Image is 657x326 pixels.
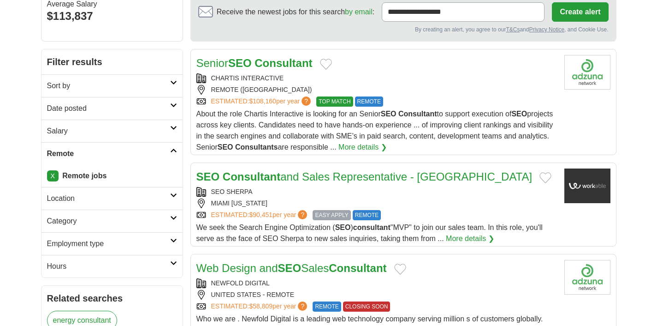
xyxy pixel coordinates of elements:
strong: Consultant [329,262,386,274]
div: SEO SHERPA [196,187,557,197]
div: UNITED STATES - REMOTE [196,290,557,300]
span: REMOTE [313,302,341,312]
strong: SEO [218,143,233,151]
span: ? [298,210,307,219]
a: T&Cs [506,26,520,33]
strong: consultant [353,223,391,231]
strong: Consultant [398,110,437,118]
strong: SEO [228,57,252,69]
h2: Sort by [47,80,170,91]
span: $58,809 [249,302,272,310]
h2: Related searches [47,291,177,305]
button: Add to favorite jobs [539,172,551,183]
span: EASY APPLY [313,210,350,220]
span: $90,451 [249,211,272,218]
strong: Consultant [223,170,280,183]
span: We seek the Search Engine Optimization ( ) "MVP" to join our sales team. In this role, you'll ser... [196,223,543,242]
div: By creating an alert, you agree to our and , and Cookie Use. [198,25,609,34]
div: REMOTE ([GEOGRAPHIC_DATA]) [196,85,557,95]
a: Location [41,187,183,210]
strong: Consultant [255,57,312,69]
button: Add to favorite jobs [394,264,406,275]
button: Create alert [552,2,608,22]
a: More details ❯ [446,233,494,244]
a: X [47,170,59,181]
span: TOP MATCH [316,97,353,107]
div: NEWFOLD DIGITAL [196,278,557,288]
img: Company logo [564,260,610,295]
div: $113,837 [47,8,177,24]
strong: Remote jobs [62,172,107,180]
img: Company logo [564,169,610,203]
a: Hours [41,255,183,278]
div: Average Salary [47,0,177,8]
strong: SEO [278,262,302,274]
a: ESTIMATED:$58,809per year? [211,302,309,312]
a: SeniorSEO Consultant [196,57,313,69]
span: About the role Chartis Interactive is looking for an Senior to support execution of projects acro... [196,110,553,151]
span: ? [302,97,311,106]
a: ESTIMATED:$90,451per year? [211,210,309,220]
span: $108,160 [249,97,276,105]
a: Date posted [41,97,183,120]
strong: Consultants [235,143,278,151]
span: REMOTE [355,97,383,107]
h2: Salary [47,126,170,137]
h2: Employment type [47,238,170,249]
img: Company logo [564,55,610,90]
div: MIAMI [US_STATE] [196,199,557,208]
a: by email [345,8,373,16]
a: Category [41,210,183,232]
a: Sort by [41,74,183,97]
h2: Category [47,216,170,227]
a: Employment type [41,232,183,255]
strong: SEO [335,223,351,231]
button: Add to favorite jobs [320,59,332,70]
h2: Hours [47,261,170,272]
div: CHARTIS INTERACTIVE [196,73,557,83]
a: Salary [41,120,183,142]
strong: SEO [381,110,397,118]
a: ESTIMATED:$108,160per year? [211,97,313,107]
h2: Remote [47,148,170,159]
a: Web Design andSEOSalesConsultant [196,262,387,274]
span: CLOSING SOON [343,302,391,312]
span: Receive the newest jobs for this search : [217,6,374,18]
a: Remote [41,142,183,165]
strong: SEO [511,110,527,118]
a: More details ❯ [338,142,387,153]
strong: SEO [196,170,220,183]
h2: Filter results [41,49,183,74]
span: ? [298,302,307,311]
h2: Location [47,193,170,204]
a: SEO Consultantand Sales Representative - [GEOGRAPHIC_DATA] [196,170,533,183]
span: REMOTE [353,210,381,220]
h2: Date posted [47,103,170,114]
a: Privacy Notice [529,26,564,33]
